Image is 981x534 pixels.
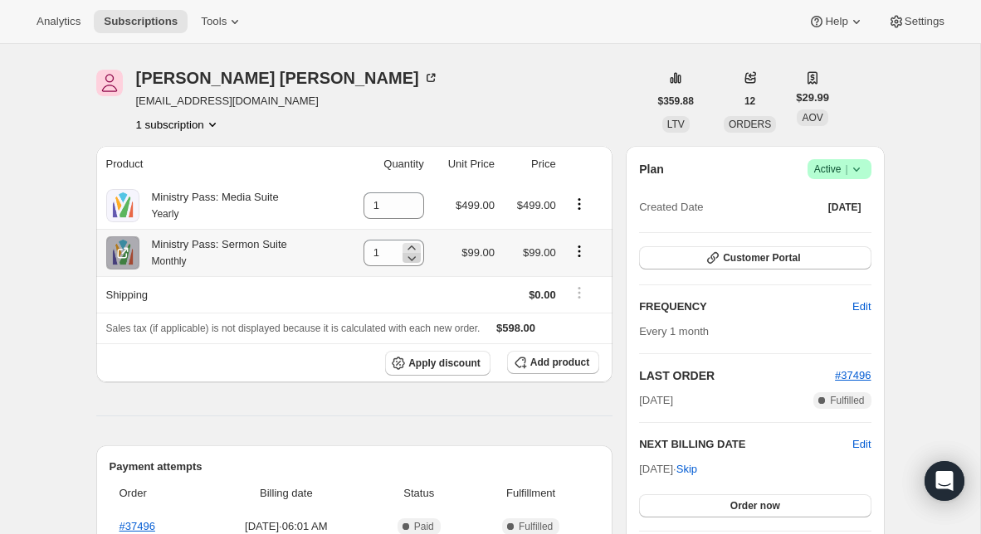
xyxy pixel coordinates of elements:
span: Billing date [207,485,365,502]
span: Apply discount [408,357,481,370]
small: Yearly [152,208,179,220]
h2: LAST ORDER [639,367,835,384]
button: #37496 [835,367,871,384]
h2: FREQUENCY [639,299,852,315]
th: Unit Price [429,146,500,182]
span: $99.00 [523,246,556,259]
span: Paid [414,520,434,533]
button: Customer Portal [639,246,871,269]
span: | [845,163,847,176]
button: Help [798,10,874,33]
span: Fulfilled [519,520,553,533]
span: $499.00 [456,199,495,211]
span: [EMAIL_ADDRESS][DOMAIN_NAME] [136,93,439,109]
button: Settings [878,10,954,33]
span: $499.00 [517,199,556,211]
button: Product actions [566,195,593,213]
a: #37496 [120,520,155,532]
button: Order now [639,494,871,517]
h2: NEXT BILLING DATE [639,436,852,453]
img: product img [106,236,139,269]
img: product img [106,189,139,222]
span: Customer Portal [723,251,800,265]
span: Edit [852,299,871,315]
span: Order now [730,499,780,512]
button: Subscriptions [94,10,188,33]
span: AOV [802,112,822,124]
th: Order [110,475,203,512]
span: $99.00 [461,246,495,259]
span: Active [814,161,865,177]
span: $598.00 [496,322,535,334]
span: $359.88 [658,95,694,108]
h2: Payment attempts [110,459,600,475]
span: LTV [667,119,685,130]
span: Jay Overbay [96,70,123,96]
span: [DATE] · [639,463,697,475]
span: Add product [530,356,589,369]
span: [DATE] [639,392,673,409]
a: #37496 [835,369,871,381]
button: Shipping actions [566,284,593,302]
span: Tools [201,15,227,28]
h2: Plan [639,161,664,177]
button: $359.88 [648,90,704,113]
button: Apply discount [385,351,490,376]
button: Add product [507,351,599,374]
span: $29.99 [796,90,829,106]
button: [DATE] [818,196,871,219]
div: [PERSON_NAME] [PERSON_NAME] [136,70,439,86]
button: Product actions [566,242,593,260]
div: Ministry Pass: Media Suite [139,189,279,222]
th: Price [500,146,561,182]
th: Shipping [96,276,341,313]
span: Settings [905,15,944,28]
button: Edit [852,436,871,453]
span: Sales tax (if applicable) is not displayed because it is calculated with each new order. [106,323,481,334]
th: Product [96,146,341,182]
span: Help [825,15,847,28]
span: Analytics [37,15,81,28]
span: Status [375,485,462,502]
span: Fulfillment [472,485,589,502]
span: Every 1 month [639,325,709,337]
button: Skip [666,456,707,483]
button: Product actions [136,116,221,133]
span: 12 [744,95,755,108]
span: [DATE] [828,201,861,214]
button: Tools [191,10,253,33]
div: Ministry Pass: Sermon Suite [139,236,287,269]
small: Monthly [152,255,187,267]
button: Edit [842,294,881,320]
span: $0.00 [529,289,556,301]
div: Open Intercom Messenger [925,461,964,501]
span: Created Date [639,199,703,216]
span: Skip [676,461,697,478]
th: Quantity [341,146,429,182]
button: Analytics [27,10,90,33]
span: ORDERS [729,119,771,130]
button: 12 [735,90,765,113]
span: Fulfilled [830,394,864,407]
span: Subscriptions [104,15,178,28]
